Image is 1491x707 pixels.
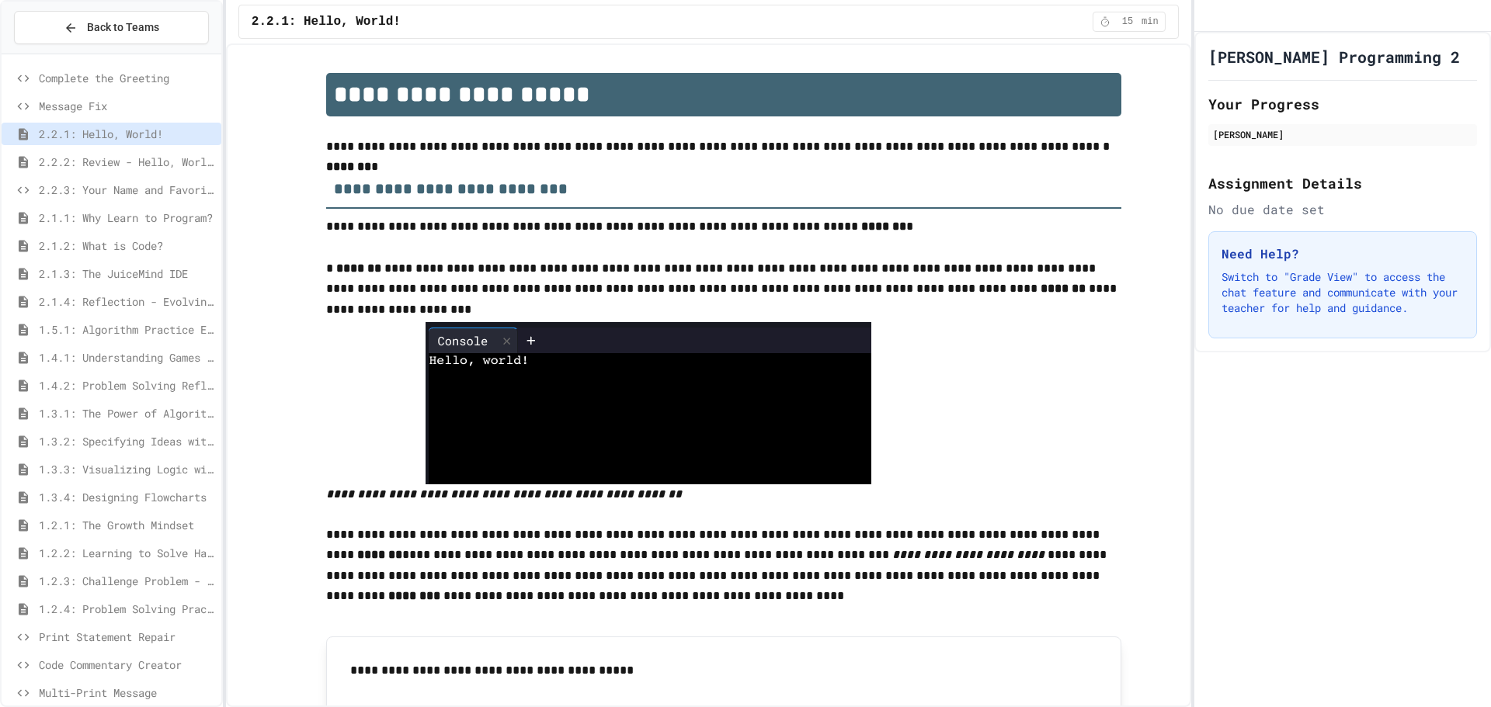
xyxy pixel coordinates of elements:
span: Message Fix [39,98,215,114]
span: Code Commentary Creator [39,657,215,673]
span: 2.1.1: Why Learn to Program? [39,210,215,226]
span: 1.2.2: Learning to Solve Hard Problems [39,545,215,561]
h3: Need Help? [1222,244,1464,263]
span: 2.2.1: Hello, World! [39,126,215,142]
div: [PERSON_NAME] [1213,127,1472,141]
span: 1.3.4: Designing Flowcharts [39,489,215,505]
span: 2.2.3: Your Name and Favorite Movie [39,182,215,198]
span: 1.4.1: Understanding Games with Flowcharts [39,349,215,366]
span: 2.1.2: What is Code? [39,237,215,254]
span: 1.4.2: Problem Solving Reflection [39,377,215,393]
span: min [1142,16,1159,28]
span: Complete the Greeting [39,70,215,86]
div: No due date set [1208,200,1477,219]
h1: [PERSON_NAME] Programming 2 [1208,46,1460,68]
span: 2.1.3: The JuiceMind IDE [39,265,215,282]
span: 1.2.1: The Growth Mindset [39,517,215,533]
button: Back to Teams [14,11,209,44]
span: Multi-Print Message [39,684,215,701]
p: Switch to "Grade View" to access the chat feature and communicate with your teacher for help and ... [1222,269,1464,316]
span: Back to Teams [87,19,159,36]
span: 1.3.1: The Power of Algorithms [39,405,215,421]
span: 2.1.4: Reflection - Evolving Technology [39,293,215,310]
span: 1.3.2: Specifying Ideas with Pseudocode [39,433,215,449]
span: 1.2.4: Problem Solving Practice [39,601,215,617]
span: 2.2.1: Hello, World! [252,12,401,31]
span: 2.2.2: Review - Hello, World! [39,154,215,170]
span: 1.5.1: Algorithm Practice Exercises [39,321,215,338]
h2: Assignment Details [1208,172,1477,194]
span: 15 [1115,16,1140,28]
span: Print Statement Repair [39,629,215,645]
h2: Your Progress [1208,93,1477,115]
span: 1.2.3: Challenge Problem - The Bridge [39,573,215,589]
span: 1.3.3: Visualizing Logic with Flowcharts [39,461,215,477]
